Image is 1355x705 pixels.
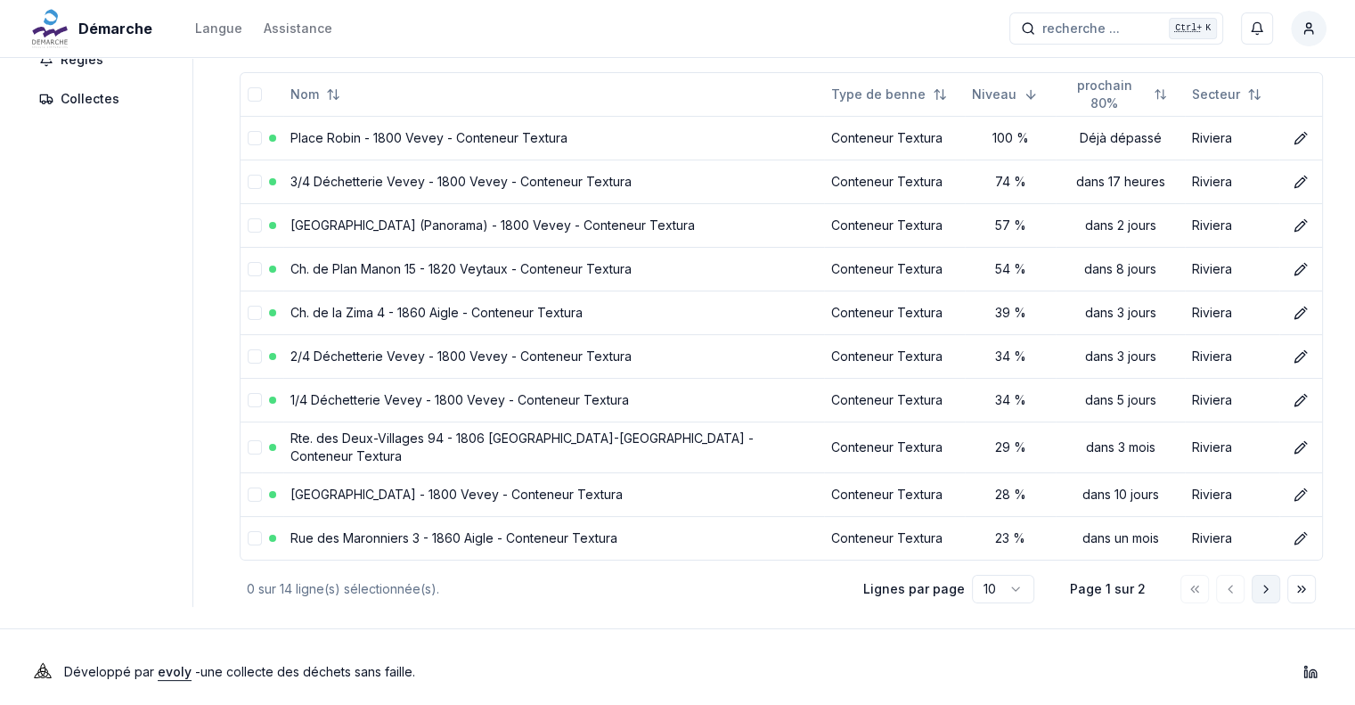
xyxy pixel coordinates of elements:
[824,516,965,560] td: Conteneur Textura
[1052,80,1178,109] button: Not sorted. Click to sort ascending.
[824,334,965,378] td: Conteneur Textura
[195,20,242,37] div: Langue
[290,130,567,145] a: Place Robin - 1800 Vevey - Conteneur Textura
[824,116,965,160] td: Conteneur Textura
[824,378,965,422] td: Conteneur Textura
[972,348,1049,365] div: 34 %
[1063,304,1178,322] div: dans 3 jours
[863,580,965,598] p: Lignes par page
[290,217,695,233] a: [GEOGRAPHIC_DATA] (Panorama) - 1800 Vevey - Conteneur Textura
[29,18,159,39] a: Démarche
[824,422,965,472] td: Conteneur Textura
[290,86,319,103] span: Nom
[1185,116,1279,160] td: Riviera
[1063,529,1178,547] div: dans un mois
[29,44,182,76] a: Règles
[248,175,262,189] button: select-row
[1063,348,1178,365] div: dans 3 jours
[1185,378,1279,422] td: Riviera
[1063,486,1178,504] div: dans 10 jours
[1185,334,1279,378] td: Riviera
[1181,80,1272,109] button: Not sorted. Click to sort ascending.
[1185,203,1279,247] td: Riviera
[247,580,835,598] div: 0 sur 14 ligne(s) sélectionnée(s).
[824,472,965,516] td: Conteneur Textura
[290,487,623,502] a: [GEOGRAPHIC_DATA] - 1800 Vevey - Conteneur Textura
[64,660,415,685] p: Développé par - une collecte des déchets sans faille .
[248,262,262,276] button: select-row
[248,488,262,502] button: select-row
[1185,472,1279,516] td: Riviera
[248,393,262,407] button: select-row
[248,218,262,233] button: select-row
[972,217,1049,234] div: 57 %
[290,174,632,189] a: 3/4 Déchetterie Vevey - 1800 Vevey - Conteneur Textura
[158,664,192,679] a: evoly
[290,348,632,364] a: 2/4 Déchetterie Vevey - 1800 Vevey - Conteneur Textura
[831,86,926,103] span: Type de benne
[824,247,965,291] td: Conteneur Textura
[29,83,182,115] a: Collectes
[824,160,965,203] td: Conteneur Textura
[824,203,965,247] td: Conteneur Textura
[1185,516,1279,560] td: Riviera
[972,439,1049,456] div: 29 %
[280,80,351,109] button: Not sorted. Click to sort ascending.
[29,7,71,50] img: Démarche Logo
[248,87,262,102] button: select-all
[248,531,262,545] button: select-row
[78,18,152,39] span: Démarche
[61,90,119,108] span: Collectes
[820,80,958,109] button: Not sorted. Click to sort ascending.
[972,304,1049,322] div: 39 %
[972,86,1016,103] span: Niveau
[972,173,1049,191] div: 74 %
[972,260,1049,278] div: 54 %
[972,391,1049,409] div: 34 %
[61,51,103,69] span: Règles
[290,305,583,320] a: Ch. de la Zima 4 - 1860 Aigle - Conteneur Textura
[972,529,1049,547] div: 23 %
[290,261,632,276] a: Ch. de Plan Manon 15 - 1820 Veytaux - Conteneur Textura
[1185,291,1279,334] td: Riviera
[248,131,262,145] button: select-row
[1063,77,1147,112] span: prochain 80%
[1252,575,1280,603] button: Aller à la page suivante
[1192,86,1240,103] span: Secteur
[1185,422,1279,472] td: Riviera
[1063,217,1178,234] div: dans 2 jours
[195,18,242,39] button: Langue
[824,291,965,334] td: Conteneur Textura
[1063,260,1178,278] div: dans 8 jours
[248,349,262,364] button: select-row
[290,530,617,545] a: Rue des Maronniers 3 - 1860 Aigle - Conteneur Textura
[972,129,1049,147] div: 100 %
[1009,12,1223,45] button: recherche ...Ctrl+K
[1063,580,1152,598] div: Page 1 sur 2
[1042,20,1120,37] span: recherche ...
[972,486,1049,504] div: 28 %
[1063,439,1178,456] div: dans 3 mois
[1063,391,1178,409] div: dans 5 jours
[1185,247,1279,291] td: Riviera
[1063,129,1178,147] div: Déjà dépassé
[29,658,57,686] img: Evoly Logo
[248,440,262,455] button: select-row
[290,392,629,407] a: 1/4 Déchetterie Vevey - 1800 Vevey - Conteneur Textura
[290,430,754,463] a: Rte. des Deux-Villages 94 - 1806 [GEOGRAPHIC_DATA]-[GEOGRAPHIC_DATA] - Conteneur Textura
[248,306,262,320] button: select-row
[1063,173,1178,191] div: dans 17 heures
[1185,160,1279,203] td: Riviera
[264,18,332,39] a: Assistance
[961,80,1049,109] button: Sorted descending. Click to sort ascending.
[1287,575,1316,603] button: Aller à la dernière page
